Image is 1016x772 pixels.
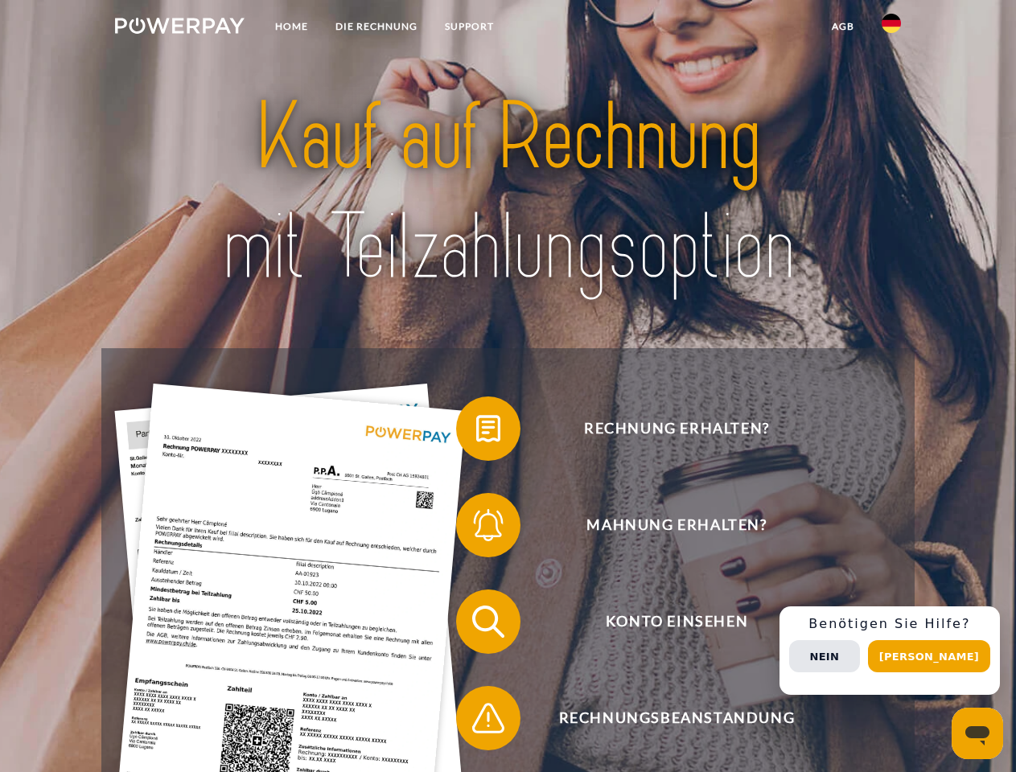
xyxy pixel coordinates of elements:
a: DIE RECHNUNG [322,12,431,41]
img: title-powerpay_de.svg [154,77,862,308]
span: Konto einsehen [479,589,874,654]
button: Rechnungsbeanstandung [456,686,874,750]
img: qb_search.svg [468,602,508,642]
a: SUPPORT [431,12,508,41]
h3: Benötigen Sie Hilfe? [789,616,990,632]
button: [PERSON_NAME] [868,640,990,672]
div: Schnellhilfe [779,606,1000,695]
a: agb [818,12,868,41]
img: qb_bill.svg [468,409,508,449]
button: Nein [789,640,860,672]
span: Mahnung erhalten? [479,493,874,557]
img: qb_bell.svg [468,505,508,545]
button: Konto einsehen [456,589,874,654]
iframe: Schaltfläche zum Öffnen des Messaging-Fensters [952,708,1003,759]
span: Rechnung erhalten? [479,396,874,461]
button: Mahnung erhalten? [456,493,874,557]
a: Home [261,12,322,41]
img: logo-powerpay-white.svg [115,18,245,34]
button: Rechnung erhalten? [456,396,874,461]
span: Rechnungsbeanstandung [479,686,874,750]
img: qb_warning.svg [468,698,508,738]
img: de [882,14,901,33]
